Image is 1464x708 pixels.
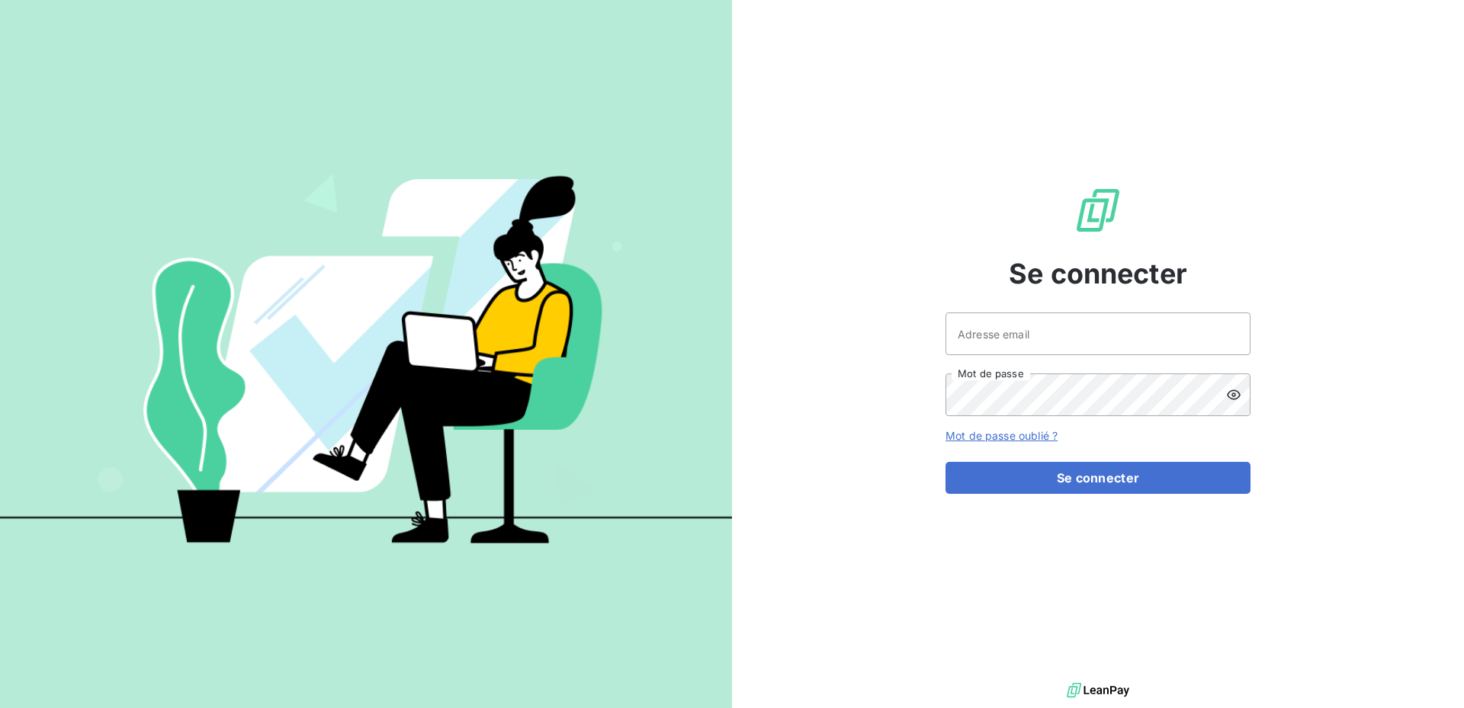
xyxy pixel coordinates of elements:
[1074,186,1122,235] img: Logo LeanPay
[945,462,1250,494] button: Se connecter
[1009,253,1187,294] span: Se connecter
[1067,679,1129,702] img: logo
[945,429,1058,442] a: Mot de passe oublié ?
[945,312,1250,355] input: placeholder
